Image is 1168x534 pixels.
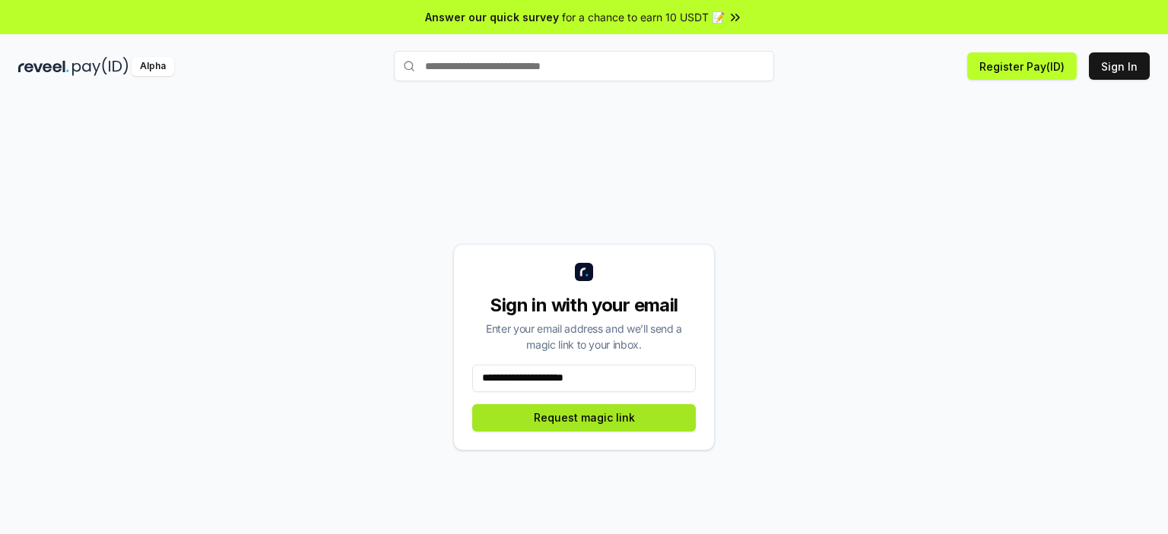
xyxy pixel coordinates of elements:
[562,9,725,25] span: for a chance to earn 10 USDT 📝
[472,404,696,431] button: Request magic link
[967,52,1077,80] button: Register Pay(ID)
[575,263,593,281] img: logo_small
[472,321,696,352] div: Enter your email address and we’ll send a magic link to your inbox.
[18,57,69,76] img: reveel_dark
[472,293,696,318] div: Sign in with your email
[132,57,174,76] div: Alpha
[1089,52,1150,80] button: Sign In
[425,9,559,25] span: Answer our quick survey
[72,57,129,76] img: pay_id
